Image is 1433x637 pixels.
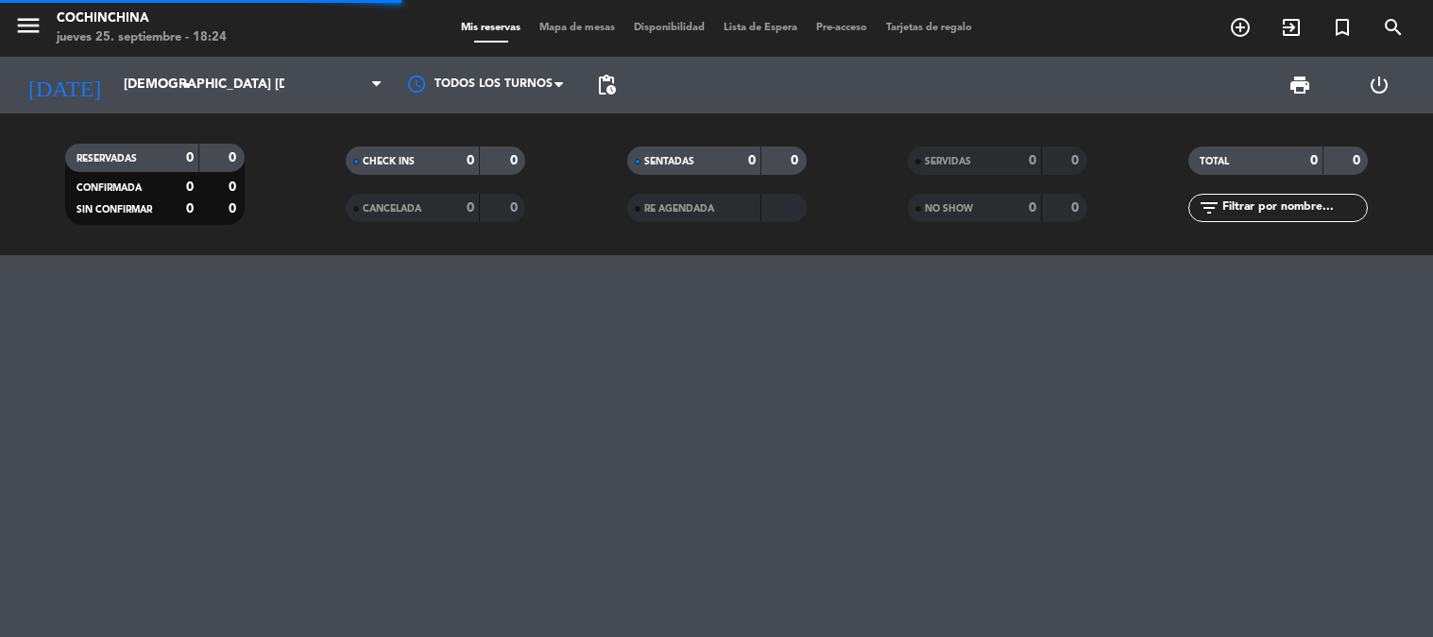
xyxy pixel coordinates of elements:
input: Filtrar por nombre... [1220,198,1367,218]
div: LOG OUT [1339,57,1419,113]
i: add_circle_outline [1229,16,1252,39]
strong: 0 [748,154,756,167]
span: CANCELADA [363,204,421,214]
span: Tarjetas de regalo [877,23,981,33]
span: print [1288,74,1311,96]
button: menu [14,11,43,46]
span: SIN CONFIRMAR [77,205,152,215]
div: jueves 25. septiembre - 18:24 [57,28,227,47]
i: filter_list [1198,197,1220,219]
div: Cochinchina [57,9,227,28]
i: power_settings_new [1368,74,1390,96]
strong: 0 [467,201,474,215]
strong: 0 [229,181,240,194]
strong: 0 [510,154,521,167]
strong: 0 [1029,201,1036,215]
span: CONFIRMADA [77,183,142,193]
span: RE AGENDADA [644,204,714,214]
i: turned_in_not [1331,16,1354,39]
span: SERVIDAS [925,157,971,166]
span: pending_actions [595,74,618,96]
i: search [1382,16,1405,39]
span: Lista de Espera [714,23,807,33]
span: NO SHOW [925,204,973,214]
strong: 0 [1310,154,1318,167]
span: RESERVADAS [77,154,137,164]
i: menu [14,11,43,40]
span: CHECK INS [363,157,415,166]
i: exit_to_app [1280,16,1303,39]
strong: 0 [1071,201,1083,215]
span: TOTAL [1200,157,1229,166]
strong: 0 [791,154,802,167]
strong: 0 [467,154,474,167]
strong: 0 [1029,154,1036,167]
strong: 0 [229,151,240,164]
strong: 0 [186,181,194,194]
span: Disponibilidad [624,23,714,33]
strong: 0 [510,201,521,215]
span: Pre-acceso [807,23,877,33]
span: SENTADAS [644,157,694,166]
strong: 0 [186,202,194,215]
i: arrow_drop_down [176,74,198,96]
strong: 0 [186,151,194,164]
strong: 0 [1071,154,1083,167]
span: Mis reservas [452,23,530,33]
i: [DATE] [14,64,114,106]
span: Mapa de mesas [530,23,624,33]
strong: 0 [1353,154,1364,167]
strong: 0 [229,202,240,215]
